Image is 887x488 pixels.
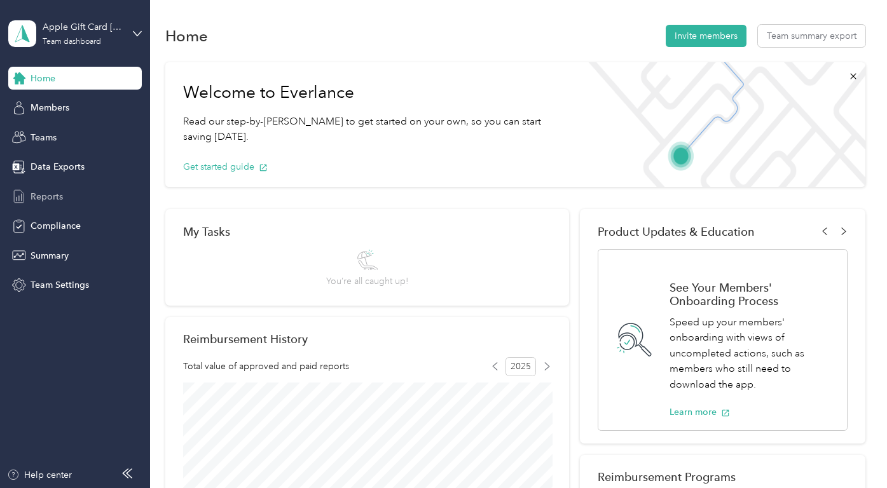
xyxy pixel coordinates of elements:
span: Data Exports [31,160,85,173]
div: Apple Gift Card [GEOGRAPHIC_DATA] [43,20,122,34]
button: Help center [7,468,72,482]
span: Reports [31,190,63,203]
button: Team summary export [758,25,865,47]
p: Speed up your members' onboarding with views of uncompleted actions, such as members who still ne... [670,315,833,393]
span: Members [31,101,69,114]
span: Product Updates & Education [598,225,755,238]
h2: Reimbursement History [183,332,308,346]
p: Read our step-by-[PERSON_NAME] to get started on your own, so you can start saving [DATE]. [183,114,559,145]
button: Invite members [666,25,746,47]
button: Get started guide [183,160,268,173]
span: Summary [31,249,69,262]
span: Compliance [31,219,81,233]
h1: See Your Members' Onboarding Process [670,281,833,308]
span: 2025 [505,357,536,376]
img: Welcome to everlance [577,62,865,187]
iframe: Everlance-gr Chat Button Frame [816,417,887,488]
span: Home [31,72,55,85]
h1: Welcome to Everlance [183,83,559,103]
span: Team Settings [31,278,89,292]
span: Teams [31,131,57,144]
div: My Tasks [183,225,551,238]
h1: Home [165,29,208,43]
h2: Reimbursement Programs [598,470,847,484]
span: Total value of approved and paid reports [183,360,349,373]
button: Learn more [670,405,730,419]
span: You’re all caught up! [326,274,408,288]
div: Team dashboard [43,38,101,46]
